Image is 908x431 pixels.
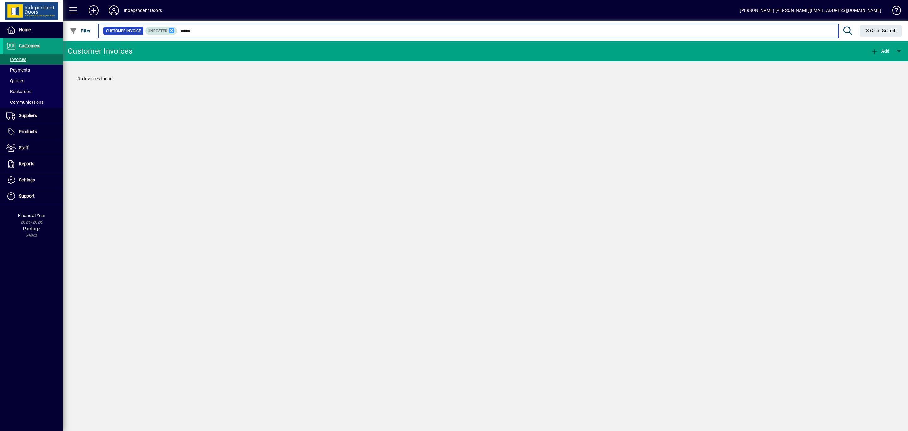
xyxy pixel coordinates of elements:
mat-chip: Customer Invoice Status: Unposted [145,27,177,35]
span: Backorders [6,89,32,94]
div: Independent Doors [124,5,162,15]
span: Clear Search [865,28,897,33]
span: Filter [70,28,91,33]
span: Payments [6,68,30,73]
span: Communications [6,100,44,105]
a: Communications [3,97,63,108]
button: Clear [860,25,902,37]
a: Knowledge Base [888,1,900,22]
span: Unposted [148,29,167,33]
span: Support [19,193,35,198]
span: Customers [19,43,40,48]
span: Quotes [6,78,24,83]
a: Settings [3,172,63,188]
span: Add [870,49,889,54]
span: Financial Year [18,213,45,218]
span: Package [23,226,40,231]
button: Add [869,45,891,57]
a: Quotes [3,75,63,86]
span: Settings [19,177,35,182]
span: Invoices [6,57,26,62]
span: Customer Invoice [106,28,141,34]
span: Staff [19,145,29,150]
a: Invoices [3,54,63,65]
span: Products [19,129,37,134]
a: Suppliers [3,108,63,124]
button: Profile [104,5,124,16]
a: Reports [3,156,63,172]
a: Payments [3,65,63,75]
button: Add [84,5,104,16]
a: Home [3,22,63,38]
a: Backorders [3,86,63,97]
span: Reports [19,161,34,166]
span: Suppliers [19,113,37,118]
div: [PERSON_NAME] [PERSON_NAME][EMAIL_ADDRESS][DOMAIN_NAME] [740,5,881,15]
span: Home [19,27,31,32]
a: Staff [3,140,63,156]
div: Customer Invoices [68,46,132,56]
div: No Invoices found [71,69,900,88]
button: Filter [68,25,92,37]
a: Products [3,124,63,140]
a: Support [3,188,63,204]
